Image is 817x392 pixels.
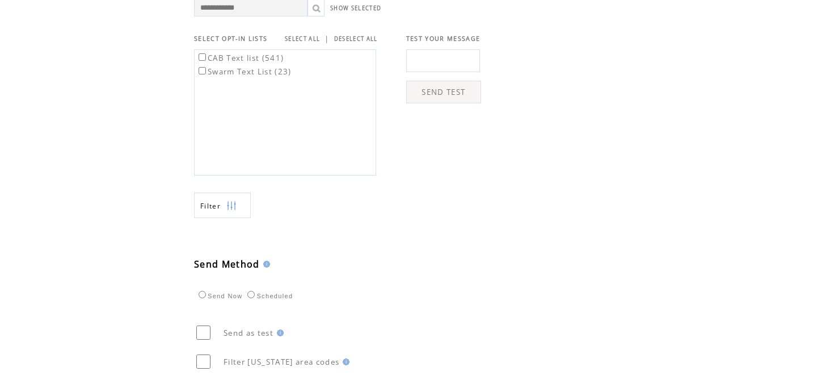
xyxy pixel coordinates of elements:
img: help.gif [273,330,284,336]
a: Filter [194,193,251,218]
span: SELECT OPT-IN LISTS [194,35,267,43]
img: filters.png [226,193,237,219]
a: SHOW SELECTED [330,5,381,12]
input: Scheduled [247,291,255,298]
a: DESELECT ALL [334,35,378,43]
span: Filter [US_STATE] area codes [224,357,339,367]
input: Send Now [199,291,206,298]
label: CAB Text list (541) [196,53,284,63]
label: Swarm Text List (23) [196,66,292,77]
input: Swarm Text List (23) [199,67,206,74]
img: help.gif [339,358,349,365]
img: help.gif [260,261,270,268]
span: | [325,34,329,44]
span: Show filters [200,201,221,211]
a: SELECT ALL [285,35,320,43]
span: TEST YOUR MESSAGE [406,35,481,43]
label: Send Now [196,293,242,299]
a: SEND TEST [406,81,481,103]
span: Send as test [224,328,273,338]
label: Scheduled [245,293,293,299]
span: Send Method [194,258,260,270]
input: CAB Text list (541) [199,53,206,61]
